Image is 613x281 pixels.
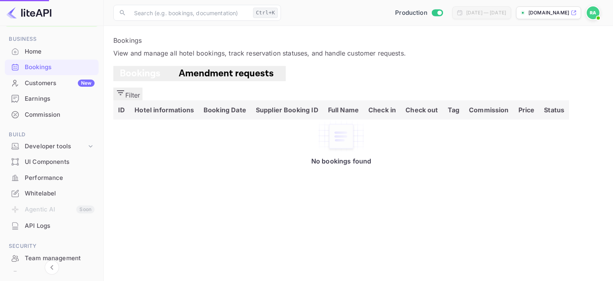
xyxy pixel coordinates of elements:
[323,100,364,120] th: Full Name
[5,60,99,74] a: Bookings
[392,8,446,18] div: Switch to Sandbox mode
[179,67,274,80] span: Amendment requests
[364,100,401,120] th: Check in
[199,100,251,120] th: Booking Date
[5,44,99,59] a: Home
[514,100,540,120] th: Price
[5,186,99,201] a: Whitelabel
[5,76,99,91] div: CustomersNew
[5,170,99,185] a: Performance
[5,251,99,265] a: Team management
[113,66,603,81] div: account-settings tabs
[539,100,569,120] th: Status
[5,35,99,44] span: Business
[5,186,99,201] div: Whitelabel
[113,157,569,165] p: No bookings found
[25,110,95,120] div: Commission
[25,189,95,198] div: Whitelabel
[25,221,95,231] div: API Logs
[5,76,99,90] a: CustomersNew
[6,6,51,19] img: LiteAPI logo
[113,36,603,45] p: Bookings
[113,48,603,58] p: View and manage all hotel bookings, track reservation statuses, and handle customer requests.
[120,67,160,80] span: Bookings
[113,100,130,120] th: ID
[528,9,569,16] p: [DOMAIN_NAME]
[5,154,99,170] div: UI Components
[25,94,95,104] div: Earnings
[464,100,514,120] th: Commission
[5,218,99,234] div: API Logs
[5,242,99,251] span: Security
[129,5,250,21] input: Search (e.g. bookings, documentation)
[78,80,95,87] div: New
[25,173,95,183] div: Performance
[5,107,99,123] div: Commission
[25,270,95,279] div: Fraud management
[130,100,199,120] th: Hotel informations
[587,6,599,19] img: Robert Aklakulakan
[5,107,99,122] a: Commission
[466,9,506,16] div: [DATE] — [DATE]
[45,260,59,275] button: Collapse navigation
[5,60,99,75] div: Bookings
[5,140,99,153] div: Developer tools
[25,142,87,151] div: Developer tools
[5,218,99,233] a: API Logs
[25,157,95,167] div: UI Components
[5,170,99,186] div: Performance
[317,120,365,153] img: No bookings found
[25,47,95,56] div: Home
[25,79,95,88] div: Customers
[5,91,99,107] div: Earnings
[5,130,99,139] span: Build
[5,91,99,106] a: Earnings
[113,100,569,168] table: booking table
[113,88,142,100] button: Filter
[5,251,99,266] div: Team management
[251,100,323,120] th: Supplier Booking ID
[253,8,278,18] div: Ctrl+K
[401,100,443,120] th: Check out
[5,154,99,169] a: UI Components
[443,100,464,120] th: Tag
[25,63,95,72] div: Bookings
[395,8,427,18] span: Production
[25,254,95,263] div: Team management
